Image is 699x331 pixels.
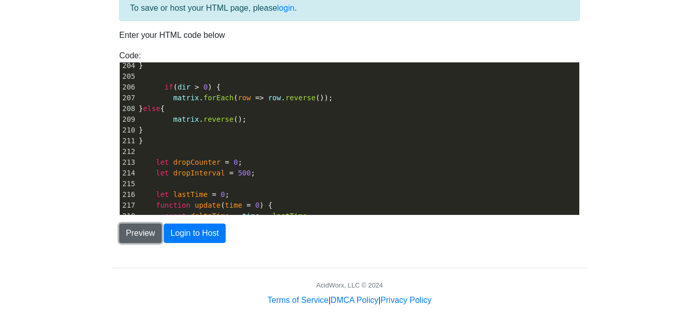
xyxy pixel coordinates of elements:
div: 216 [120,189,137,200]
span: dropCounter [173,158,221,166]
span: update [195,201,221,209]
span: dropInterval [173,169,225,177]
span: > [195,83,199,91]
button: Login to Host [164,224,225,243]
span: let [156,169,169,177]
span: let [156,158,169,166]
span: matrix [173,94,199,102]
span: dir [178,83,190,91]
div: AcidWorx, LLC © 2024 [316,280,383,290]
div: 217 [120,200,137,211]
button: Preview [119,224,162,243]
span: ; [139,169,255,177]
span: = [225,158,229,166]
span: = [229,169,233,177]
span: 0 [221,190,225,198]
span: matrix [173,115,199,123]
div: 218 [120,211,137,222]
div: 212 [120,146,137,157]
span: => [255,94,264,102]
span: 0 [233,158,237,166]
p: Enter your HTML code below [119,29,580,41]
span: = [212,190,216,198]
a: Terms of Service [268,296,329,304]
span: } [139,61,143,70]
div: 211 [120,136,137,146]
span: } [139,126,143,134]
span: const [165,212,186,220]
span: reverse [203,115,233,123]
span: else [143,104,160,113]
span: lastTime [272,212,307,220]
div: 204 [120,60,137,71]
span: ; [139,212,311,220]
span: 0 [203,83,207,91]
span: . (); [139,115,247,123]
span: function [156,201,190,209]
span: 0 [255,201,259,209]
span: time [242,212,259,220]
a: login [277,4,295,12]
span: = [233,212,237,220]
div: Code: [112,50,587,215]
span: if [165,83,173,91]
a: Privacy Policy [381,296,432,304]
div: 210 [120,125,137,136]
div: 214 [120,168,137,179]
span: . ( . ()); [139,94,333,102]
span: ( ) { [139,83,221,91]
span: - [264,212,268,220]
span: ; [139,158,242,166]
span: let [156,190,169,198]
span: forEach [203,94,233,102]
div: 207 [120,93,137,103]
span: = [247,201,251,209]
div: 215 [120,179,137,189]
span: deltaTime [190,212,229,220]
span: row [268,94,281,102]
div: | | [268,294,431,306]
span: ( ) { [139,201,272,209]
span: 500 [238,169,251,177]
span: time [225,201,243,209]
div: 208 [120,103,137,114]
span: } [139,137,143,145]
span: } { [139,104,165,113]
span: reverse [286,94,316,102]
a: DMCA Policy [331,296,378,304]
div: 205 [120,71,137,82]
span: lastTime [173,190,207,198]
div: 209 [120,114,137,125]
div: 206 [120,82,137,93]
span: row [238,94,251,102]
span: ; [139,190,229,198]
div: 213 [120,157,137,168]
